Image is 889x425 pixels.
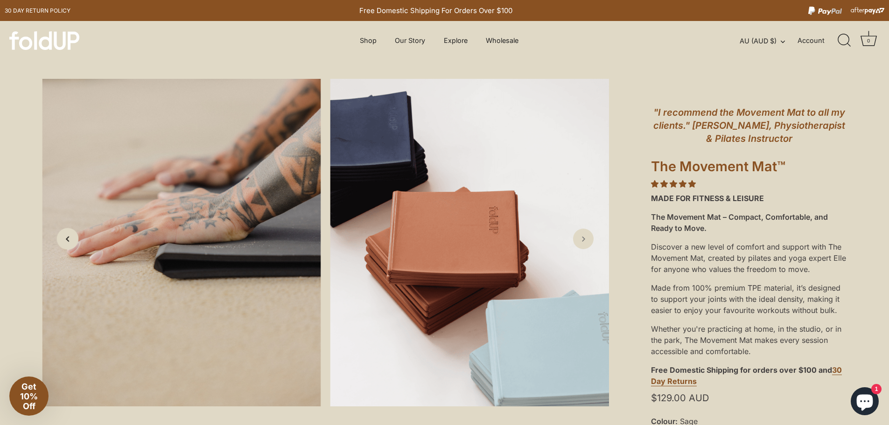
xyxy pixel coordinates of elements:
[9,376,49,416] div: Get 10% Off
[653,107,845,144] em: "I recommend the Movement Mat to all my clients." [PERSON_NAME], Physiotherapist & Pilates Instru...
[337,32,542,49] div: Primary navigation
[834,30,854,51] a: Search
[848,387,882,418] inbox-online-store-chat: Shopify online store chat
[478,32,527,49] a: Wholesale
[436,32,476,49] a: Explore
[858,30,879,51] a: Cart
[740,37,795,45] button: AU (AUD $)
[20,382,38,411] span: Get 10% Off
[651,179,696,188] span: 4.85 stars
[798,35,841,46] a: Account
[651,158,847,179] h1: The Movement Mat™
[651,394,709,402] span: $129.00 AUD
[651,208,847,237] div: The Movement Mat – Compact, Comfortable, and Ready to Move.
[5,5,70,16] a: 30 day Return policy
[651,279,847,320] div: Made from 100% premium TPE material, it’s designed to support your joints with the ideal density,...
[651,194,764,203] strong: MADE FOR FITNESS & LEISURE
[352,32,385,49] a: Shop
[864,36,873,45] div: 0
[573,229,594,249] a: Next slide
[651,365,832,375] strong: Free Domestic Shipping for orders over $100 and
[57,228,79,250] a: Previous slide
[651,237,847,279] div: Discover a new level of comfort and support with The Movement Mat, created by pilates and yoga ex...
[651,320,847,361] div: Whether you're practicing at home, in the studio, or in the park, The Movement Mat makes every se...
[387,32,434,49] a: Our Story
